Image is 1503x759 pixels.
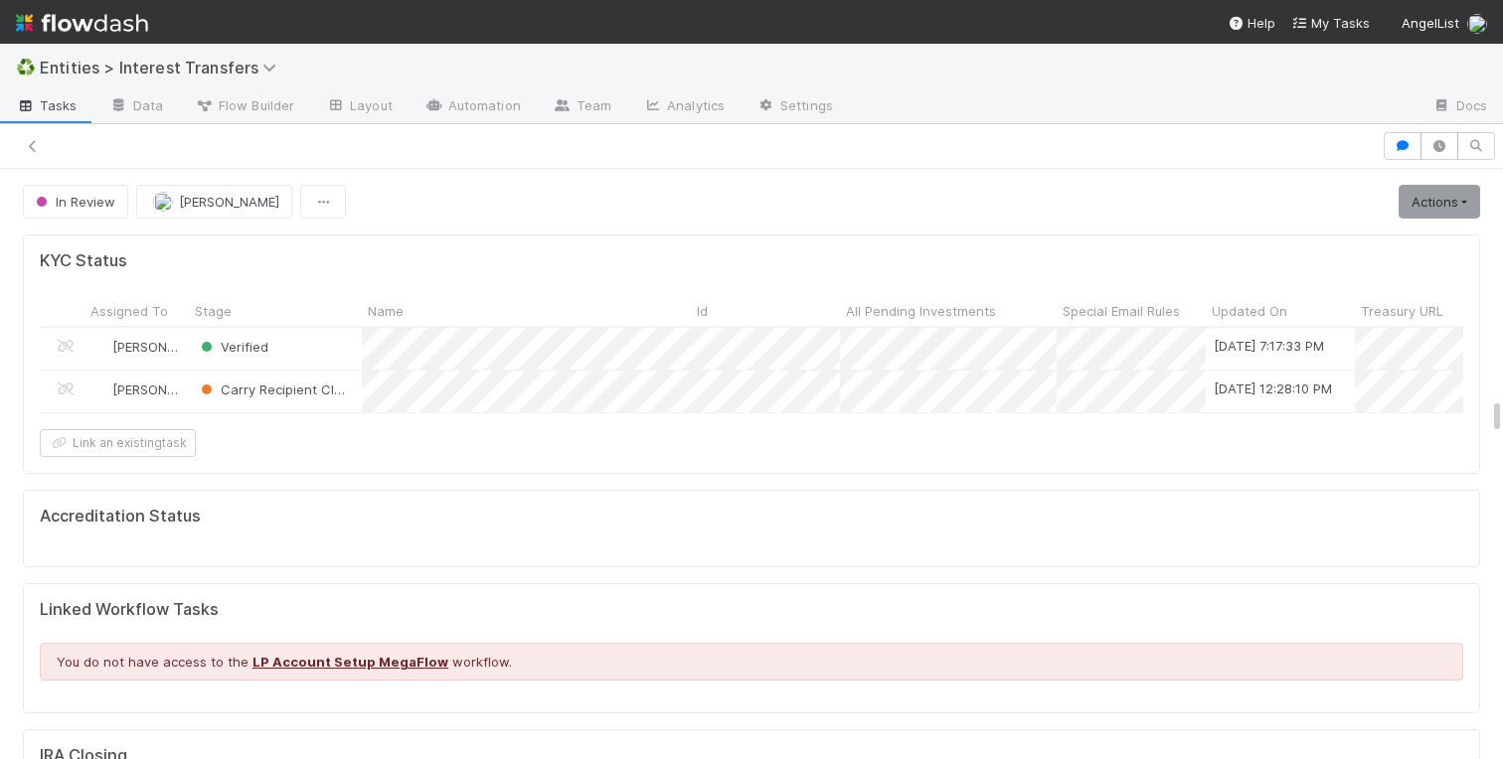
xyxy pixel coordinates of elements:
span: Special Email Rules [1063,301,1180,321]
div: [DATE] 12:28:10 PM [1214,379,1332,398]
h5: Accreditation Status [40,507,201,527]
h5: Linked Workflow Tasks [40,600,1463,620]
a: LP Account Setup MegaFlow [252,654,448,670]
span: [PERSON_NAME] [179,194,279,210]
h5: KYC Status [40,251,127,271]
div: [PERSON_NAME] [92,337,179,357]
button: In Review [23,185,128,219]
span: AngelList [1402,15,1459,31]
span: In Review [32,194,115,210]
div: Verified [197,337,268,357]
div: Help [1228,13,1275,33]
span: ♻️ [16,59,36,76]
a: Automation [409,91,537,123]
a: Actions [1399,185,1480,219]
a: Analytics [627,91,741,123]
div: Carry Recipient Cleanup Queue [197,379,352,399]
span: My Tasks [1291,15,1370,31]
span: All Pending Investments [846,301,996,321]
a: My Tasks [1291,13,1370,33]
img: avatar_73a733c5-ce41-4a22-8c93-0dca612da21e.png [93,381,109,397]
a: Team [537,91,627,123]
span: [PERSON_NAME] [112,381,213,397]
span: Verified [197,339,268,355]
span: Flow Builder [195,95,294,115]
img: logo-inverted-e16ddd16eac7371096b0.svg [16,6,148,40]
a: Flow Builder [179,91,310,123]
span: Name [368,301,404,321]
img: avatar_abca0ba5-4208-44dd-8897-90682736f166.png [153,192,173,212]
img: avatar_abca0ba5-4208-44dd-8897-90682736f166.png [1467,14,1487,34]
span: Entities > Interest Transfers [40,58,286,77]
a: Settings [741,91,849,123]
img: avatar_ec94f6e9-05c5-4d36-a6c8-d0cea77c3c29.png [93,339,109,355]
a: Docs [1417,91,1503,123]
div: [PERSON_NAME] [92,379,179,399]
span: Updated On [1212,301,1287,321]
span: Id [697,301,708,321]
div: You do not have access to the workflow. [40,643,1463,681]
a: Layout [310,91,409,123]
span: Carry Recipient Cleanup Queue [197,381,417,397]
span: [PERSON_NAME] [112,339,213,355]
span: Assigned To [90,301,168,321]
span: Tasks [16,95,78,115]
span: Stage [195,301,232,321]
a: Data [93,91,179,123]
div: [DATE] 7:17:33 PM [1214,336,1324,356]
span: Treasury URL [1361,301,1443,321]
button: [PERSON_NAME] [136,185,292,219]
button: Link an existingtask [40,429,196,457]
